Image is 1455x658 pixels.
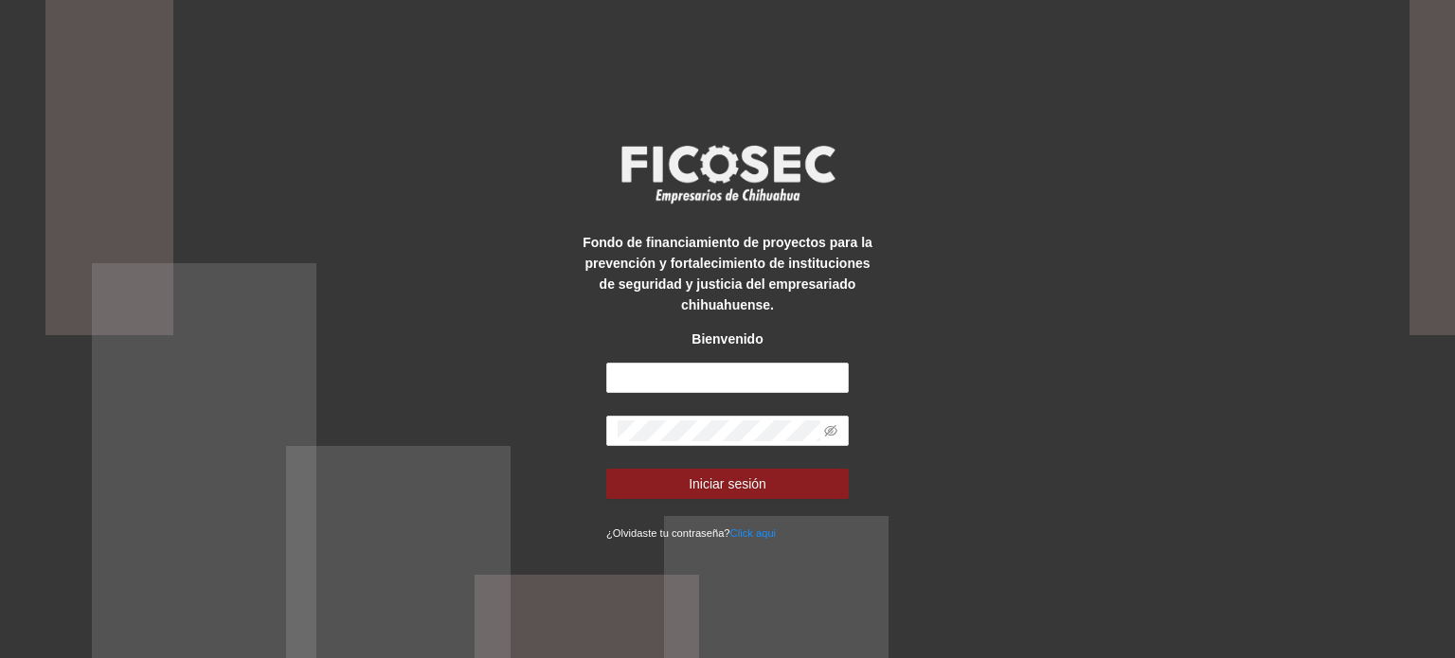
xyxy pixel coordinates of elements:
[606,469,849,499] button: Iniciar sesión
[730,527,777,539] a: Click aqui
[606,527,776,539] small: ¿Olvidaste tu contraseña?
[609,139,846,209] img: logo
[583,235,872,312] strong: Fondo de financiamiento de proyectos para la prevención y fortalecimiento de instituciones de seg...
[689,473,766,494] span: Iniciar sesión
[824,424,837,437] span: eye-invisible
[692,331,763,347] strong: Bienvenido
